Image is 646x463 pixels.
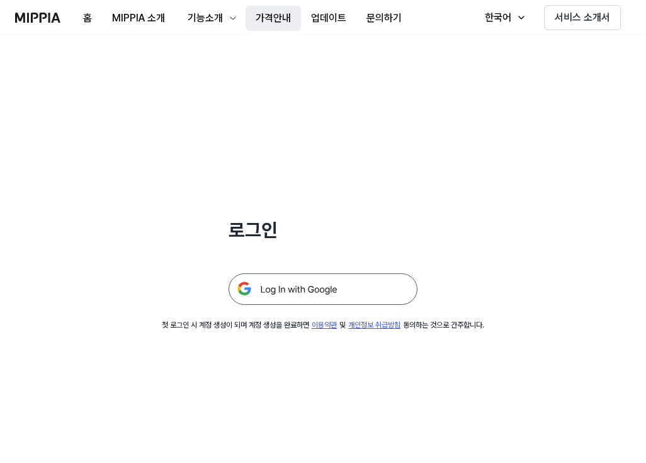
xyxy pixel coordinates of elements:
button: 홈 [73,6,102,31]
a: 업데이트 [301,1,356,35]
img: logo [15,13,60,23]
div: 첫 로그인 시 계정 생성이 되며 계정 생성을 완료하면 및 동의하는 것으로 간주합니다. [162,320,484,331]
h1: 로그인 [229,217,417,243]
button: MIPPIA 소개 [102,6,175,31]
a: 개인정보 취급방침 [348,321,400,329]
button: 서비스 소개서 [544,5,621,30]
a: 이용약관 [312,321,337,329]
button: 한국어 [472,5,534,30]
div: 한국어 [482,10,514,25]
button: 기능소개 [175,6,246,31]
button: 업데이트 [301,6,356,31]
button: 문의하기 [356,6,412,31]
button: 가격안내 [246,6,301,31]
img: 구글 로그인 버튼 [229,273,417,305]
div: 기능소개 [185,11,225,26]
